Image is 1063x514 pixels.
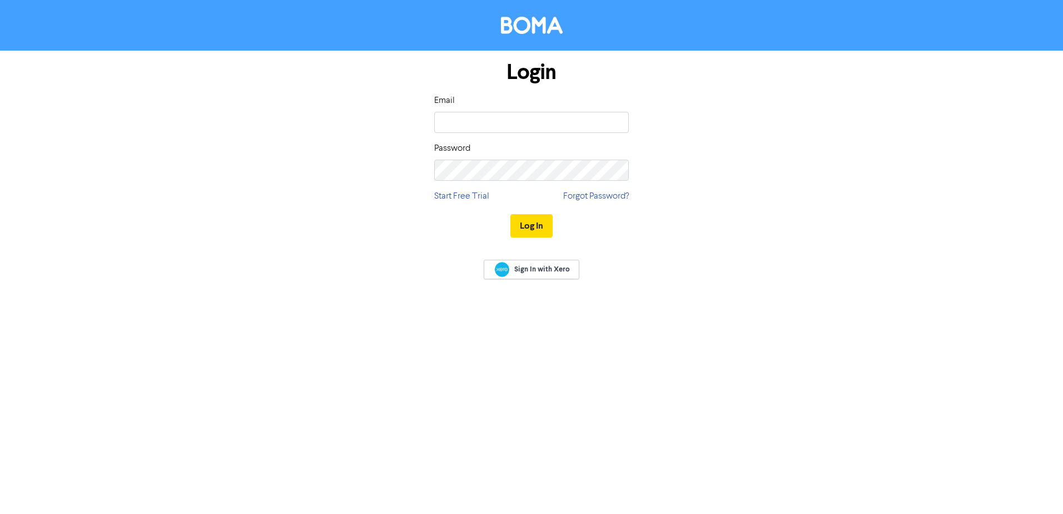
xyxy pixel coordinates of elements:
[434,60,629,85] h1: Login
[495,262,509,277] img: Xero logo
[434,190,489,203] a: Start Free Trial
[514,264,570,274] span: Sign In with Xero
[510,214,553,238] button: Log In
[484,260,579,279] a: Sign In with Xero
[434,94,455,107] label: Email
[434,142,470,155] label: Password
[501,17,563,34] img: BOMA Logo
[563,190,629,203] a: Forgot Password?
